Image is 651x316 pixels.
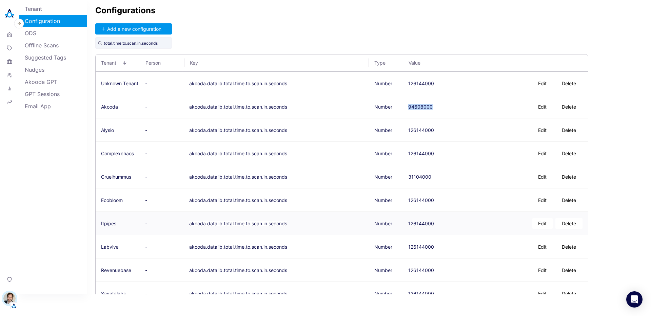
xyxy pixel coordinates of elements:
button: akooda.datalib.total.time.to.scan.in.seconds [189,151,287,156]
span: Revenuebase [101,267,131,273]
img: Stewart Hull [3,292,16,304]
button: Edit [532,148,553,159]
button: Delete [555,218,583,229]
span: Number [374,151,392,156]
button: Edit [532,171,553,182]
div: 94608000 [408,104,433,110]
span: Complexchaos [101,151,134,156]
span: - [145,151,147,156]
a: Suggested Tags [19,51,87,64]
button: Edit [532,101,553,112]
span: - [145,127,147,133]
button: Delete [555,288,583,299]
div: 126144000 [408,197,434,203]
span: - [145,244,147,250]
button: Delete [555,171,583,182]
div: 126144000 [408,291,434,296]
button: Edit [532,78,553,89]
button: Delete [555,125,583,136]
a: Offline Scans [19,39,87,51]
div: 31104000 [408,174,431,180]
a: GPT Sessions [19,88,87,100]
button: Delete [555,241,583,252]
span: Akooda [101,104,118,110]
span: Tenant [101,60,122,66]
span: Number [374,267,392,273]
img: Tenant Logo [11,302,17,309]
button: Delete [555,101,583,112]
a: Akooda GPT [19,76,87,88]
button: akooda.datalib.total.time.to.scan.in.seconds [189,267,287,273]
span: Number [374,174,392,180]
span: Number [374,244,392,250]
span: Number [374,197,392,203]
span: Ecobloom [101,197,123,203]
span: Person [145,60,167,66]
button: Delete [555,195,583,206]
th: Person [140,54,184,71]
span: Alysio [101,127,114,133]
span: - [145,291,147,296]
span: Cruelhummus [101,174,131,180]
button: akooda.datalib.total.time.to.scan.in.seconds [189,174,287,180]
th: Value [403,54,588,71]
span: - [145,81,147,86]
span: Number [374,127,392,133]
button: akooda.datalib.total.time.to.scan.in.seconds [189,221,287,226]
a: Nudges [19,64,87,76]
a: ODS [19,27,87,39]
button: Delete [555,78,583,89]
button: akooda.datalib.total.time.to.scan.in.seconds [189,127,287,133]
div: 126144000 [408,151,434,156]
h2: Configurations [95,5,643,15]
span: Itpipes [101,221,116,226]
span: Labviva [101,244,119,250]
span: - [145,174,147,180]
th: Type [369,54,403,71]
button: akooda.datalib.total.time.to.scan.in.seconds [189,104,287,110]
img: Akooda Logo [3,7,16,20]
span: Unknown Tenant [101,81,138,86]
th: Key [184,54,369,71]
span: Number [374,291,392,296]
div: 126144000 [408,244,434,250]
span: - [145,221,147,226]
span: Sayatalabs [101,291,126,296]
span: Key [190,60,359,66]
div: 126144000 [408,81,434,86]
button: Edit [532,241,553,252]
span: Number [374,81,392,86]
button: Edit [532,218,553,229]
div: 126144000 [408,221,434,226]
div: 126144000 [408,267,434,273]
a: Configuration [19,15,87,27]
input: Search by configuration key [95,37,172,49]
button: Edit [532,195,553,206]
div: 126144000 [408,127,434,133]
span: - [145,267,147,273]
a: Email App [19,100,87,112]
button: akooda.datalib.total.time.to.scan.in.seconds [189,81,287,86]
button: Stewart HullTenant Logo [3,290,16,309]
button: Delete [555,148,583,159]
span: Number [374,104,392,110]
button: Edit [532,288,553,299]
a: Tenant [19,3,87,15]
button: Add a new configuration [95,23,172,35]
button: akooda.datalib.total.time.to.scan.in.seconds [189,291,287,296]
span: - [145,197,147,203]
span: Number [374,221,392,226]
button: Edit [532,265,553,276]
button: akooda.datalib.total.time.to.scan.in.seconds [189,197,287,203]
span: - [145,104,147,110]
button: Delete [555,265,583,276]
button: Edit [532,125,553,136]
div: Open Intercom Messenger [626,291,643,308]
button: akooda.datalib.total.time.to.scan.in.seconds [189,244,287,250]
